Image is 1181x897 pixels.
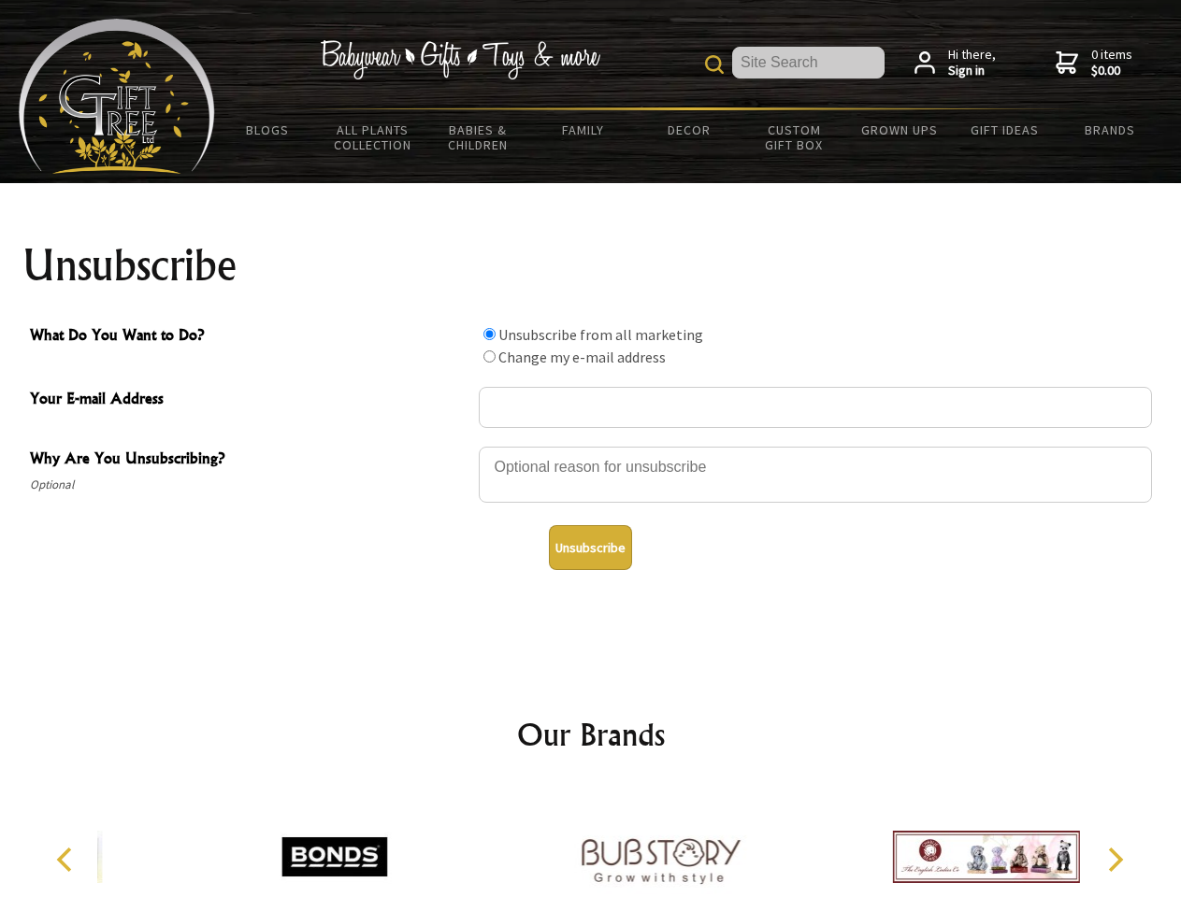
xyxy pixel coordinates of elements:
button: Unsubscribe [549,525,632,570]
strong: Sign in [948,63,996,79]
label: Unsubscribe from all marketing [498,325,703,344]
a: BLOGS [215,110,321,149]
input: Your E-mail Address [479,387,1152,428]
span: Hi there, [948,47,996,79]
a: Grown Ups [846,110,952,149]
a: Hi there,Sign in [915,47,996,79]
a: Decor [636,110,742,149]
span: Why Are You Unsubscribing? [30,447,469,474]
input: What Do You Want to Do? [483,350,496,363]
img: Babyware - Gifts - Toys and more... [19,19,215,174]
button: Previous [47,839,88,880]
a: 0 items$0.00 [1056,47,1132,79]
span: Your E-mail Address [30,387,469,414]
h2: Our Brands [37,712,1145,757]
button: Next [1094,839,1135,880]
img: Babywear - Gifts - Toys & more [320,40,600,79]
input: What Do You Want to Do? [483,328,496,340]
a: Custom Gift Box [742,110,847,164]
a: All Plants Collection [321,110,426,164]
span: What Do You Want to Do? [30,323,469,350]
a: Gift Ideas [952,110,1058,149]
span: Optional [30,474,469,496]
span: 0 items [1091,46,1132,79]
img: product search [705,55,724,74]
strong: $0.00 [1091,63,1132,79]
a: Brands [1058,110,1163,149]
textarea: Why Are You Unsubscribing? [479,447,1152,503]
a: Family [531,110,637,149]
input: Site Search [732,47,885,78]
h1: Unsubscribe [22,243,1159,288]
a: Babies & Children [425,110,531,164]
label: Change my e-mail address [498,348,666,366]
